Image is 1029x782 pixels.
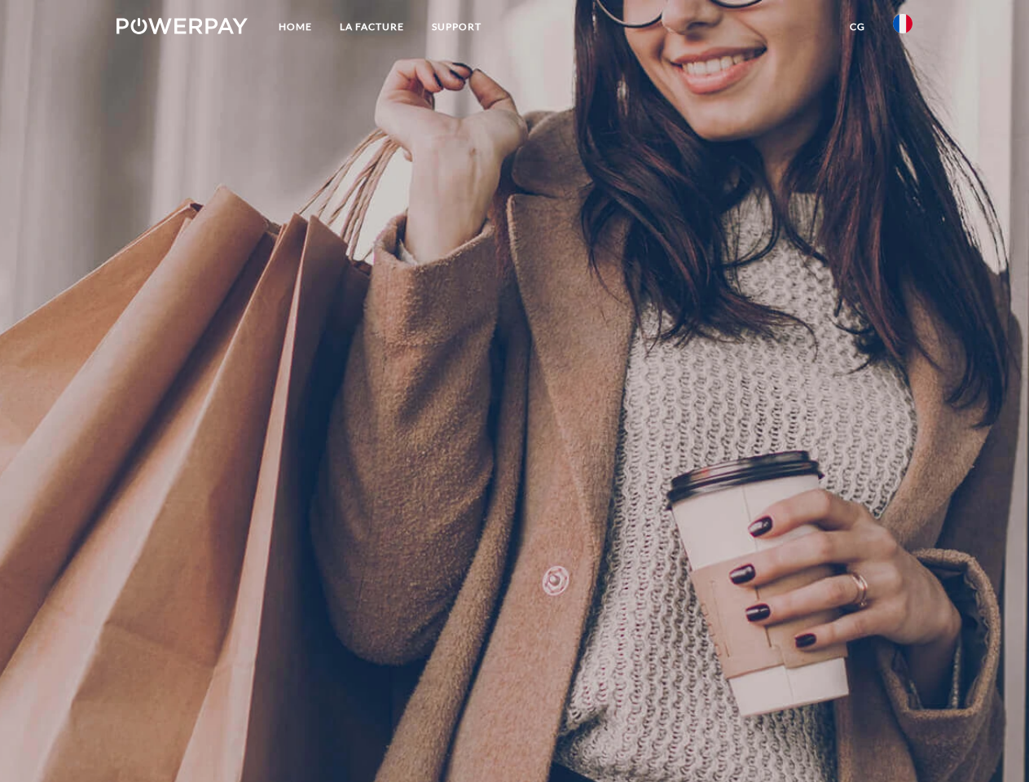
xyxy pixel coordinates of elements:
[893,14,912,33] img: fr
[265,12,326,42] a: Home
[836,12,879,42] a: CG
[117,18,248,34] img: logo-powerpay-white.svg
[326,12,418,42] a: LA FACTURE
[418,12,495,42] a: Support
